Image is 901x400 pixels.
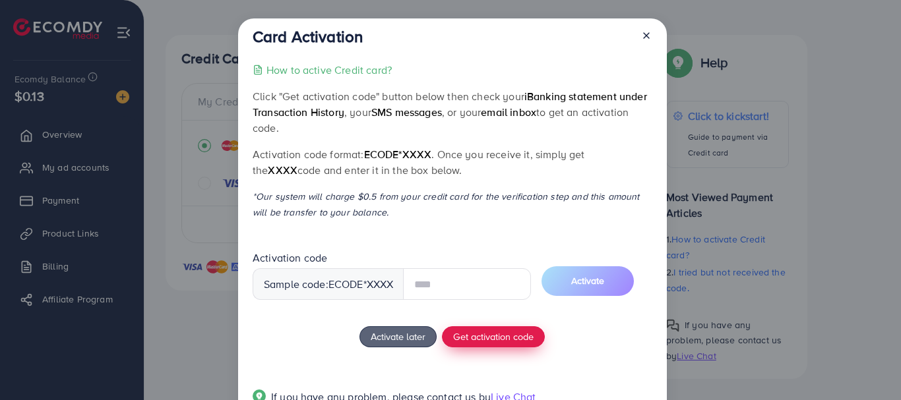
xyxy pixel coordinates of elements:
p: Click "Get activation code" button below then check your , your , or your to get an activation code. [253,88,652,136]
label: Activation code [253,250,327,266]
p: Activation code format: . Once you receive it, simply get the code and enter it in the box below. [253,146,652,178]
button: Activate [542,266,634,296]
span: email inbox [481,105,536,119]
span: Activate [571,274,604,287]
button: Get activation code [442,326,545,347]
span: ecode*XXXX [364,147,432,161]
p: *Our system will charge $0.5 from your credit card for the verification step and this amount will... [253,188,652,220]
span: XXXX [268,163,297,177]
span: ecode [328,277,363,292]
span: SMS messages [371,105,442,119]
h3: Card Activation [253,27,363,46]
button: Activate later [359,326,437,347]
p: How to active Credit card? [266,62,392,78]
span: Activate later [371,329,425,343]
span: Get activation code [453,329,534,343]
iframe: Chat [845,341,891,390]
div: Sample code: *XXXX [253,268,404,300]
span: iBanking statement under Transaction History [253,89,647,119]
